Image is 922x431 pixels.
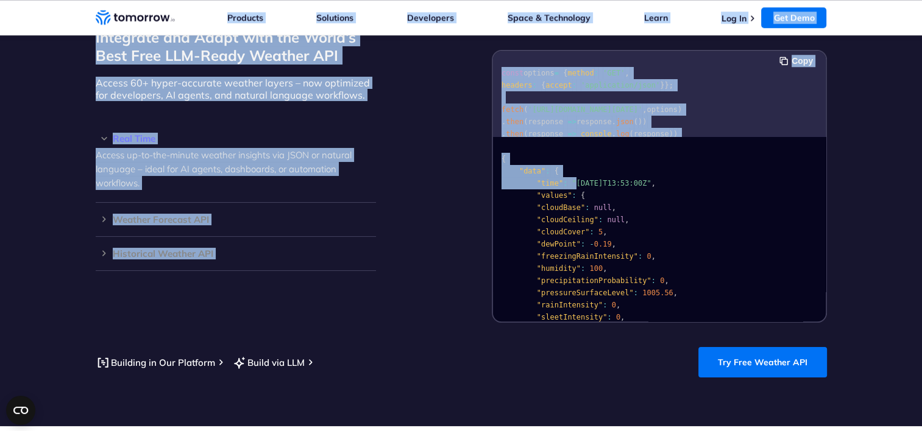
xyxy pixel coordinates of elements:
span: console [581,130,612,138]
span: , [625,215,629,224]
span: response [633,130,668,138]
span: accept [545,81,572,89]
span: "cloudCeiling" [536,215,598,224]
span: . [502,117,506,126]
span: : [651,276,655,285]
span: "freezingRainIntensity" [536,252,637,261]
span: , [603,264,607,273]
span: : [545,167,550,175]
p: Access up-to-the-minute weather insights via JSON or natural language – ideal for AI agents, dash... [96,148,376,190]
span: method [567,69,594,77]
span: : [598,215,602,224]
span: ( [523,105,528,114]
span: => [567,117,576,126]
span: "sleetIntensity" [536,313,607,321]
span: response [528,130,563,138]
span: "cloudBase" [536,203,584,212]
span: "time" [536,179,562,187]
span: : [585,203,589,212]
a: Build via LLM [232,355,305,370]
span: , [620,313,625,321]
span: : [572,191,576,200]
span: "values" [536,191,572,200]
span: { [554,167,558,175]
span: 0.19 [594,240,611,248]
span: : [532,81,536,89]
span: ( [523,117,528,126]
span: { [502,155,506,163]
span: 0 [660,276,664,285]
span: ( [629,130,633,138]
a: Building in Our Platform [96,355,215,370]
span: then [506,130,523,138]
span: then [506,117,523,126]
div: Historical Weather API [96,249,376,258]
span: "dewPoint" [536,240,580,248]
span: fetch [502,105,523,114]
span: , [611,203,615,212]
span: => [567,130,576,138]
span: 100 [589,264,603,273]
span: , [664,276,668,285]
span: options [523,69,555,77]
span: const [502,69,523,77]
span: "humidity" [536,264,580,273]
span: : [637,252,642,261]
a: Log In [721,13,746,24]
span: "pressureSurfaceLevel" [536,289,633,297]
h3: Real Time [96,134,376,143]
span: : [563,179,567,187]
span: "[DATE]T13:53:00Z" [572,179,651,187]
span: 5 [598,228,602,236]
span: - [589,240,594,248]
span: : [589,228,594,236]
span: headers [502,81,533,89]
a: Products [227,12,263,23]
span: ( [633,117,637,126]
span: response [528,117,563,126]
span: : [581,240,585,248]
span: { [541,81,545,89]
span: , [651,179,655,187]
span: ( [523,130,528,138]
span: : [594,69,598,77]
span: , [625,69,629,77]
span: : [633,289,637,297]
span: 'application/json' [581,81,660,89]
button: Open CMP widget [6,396,35,425]
span: log [615,130,629,138]
a: Space & Technology [508,12,590,23]
div: Weather Forecast API [96,215,376,224]
a: Solutions [316,12,353,23]
span: . [502,130,506,138]
p: Access 60+ hyper-accurate weather layers – now optimized for developers, AI agents, and natural l... [96,77,376,101]
span: ) [678,105,682,114]
span: : [572,81,576,89]
span: , [603,228,607,236]
a: Try Free Weather API [698,347,827,377]
span: json [615,117,633,126]
span: 1005.56 [642,289,673,297]
span: , [651,252,655,261]
span: ) [638,117,642,126]
span: response [576,117,611,126]
span: ) [673,130,677,138]
span: 0 [647,252,651,261]
button: Copy [779,54,817,68]
a: Learn [644,12,668,23]
span: ) [642,117,647,126]
span: null [594,203,611,212]
span: : [581,264,585,273]
span: }; [664,81,673,89]
h2: Integrate and Adapt with the World’s Best Free LLM-Ready Weather API [96,28,376,65]
span: '[URL][DOMAIN_NAME][DATE]' [528,105,642,114]
span: , [642,105,647,114]
span: "cloudCover" [536,228,589,236]
span: { [563,69,567,77]
span: , [673,289,677,297]
span: 'GET' [603,69,625,77]
span: ) [668,130,673,138]
span: "data" [519,167,545,175]
span: } [660,81,664,89]
a: Home link [96,9,175,27]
